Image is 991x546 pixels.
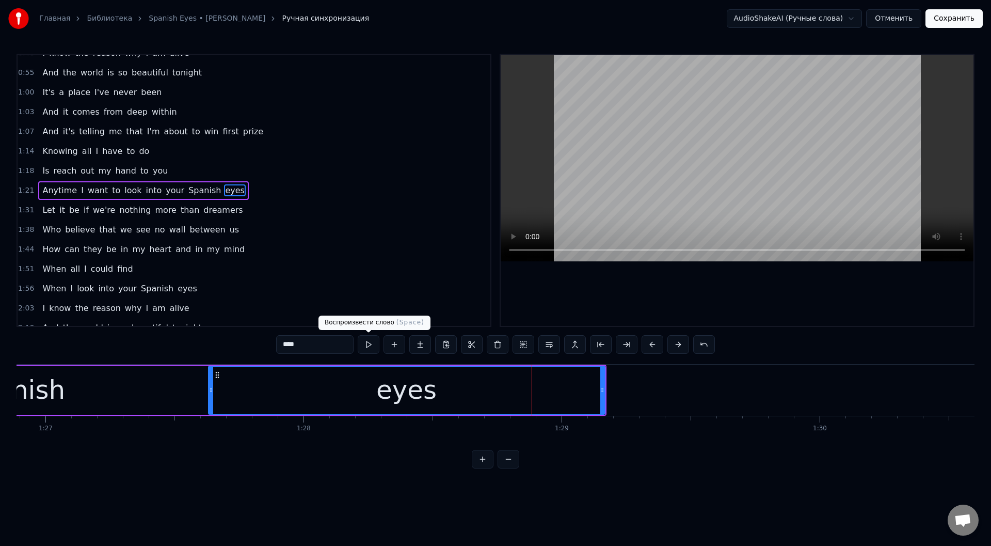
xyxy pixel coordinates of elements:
span: to [111,184,121,196]
span: and [174,243,192,255]
span: believe [64,224,96,236]
span: to [139,165,150,177]
span: look [123,184,142,196]
span: I've [93,86,110,98]
span: into [145,184,163,196]
span: 1:03 [18,107,34,117]
span: world [79,322,104,334]
button: Сохранить [925,9,983,28]
span: I [83,263,88,275]
span: 1:07 [18,127,34,137]
span: It's [41,86,56,98]
span: it [58,204,66,216]
span: to [125,145,136,157]
span: I'm [146,126,161,137]
span: 1:14 [18,146,34,157]
span: so [117,67,129,79]
span: beautiful [131,322,169,334]
span: How [41,243,61,255]
span: it [62,106,70,118]
span: win [203,126,220,137]
span: comes [71,106,100,118]
span: And [41,67,59,79]
nav: breadcrumb [39,13,369,24]
span: than [180,204,200,216]
span: world [79,67,104,79]
span: your [117,283,138,294]
span: my [98,165,113,177]
span: be [68,204,81,216]
span: the [74,302,89,314]
span: Knowing [41,145,78,157]
span: Is [41,165,50,177]
span: if [83,204,90,216]
span: ( Space ) [396,319,424,326]
span: I [80,184,85,196]
div: Воспроизвести слово [318,316,430,330]
button: Отменить [866,9,921,28]
span: about [163,126,189,137]
span: Spanish [187,184,222,196]
span: to [191,126,201,137]
span: 1:21 [18,185,34,196]
span: out [79,165,95,177]
span: in [120,243,130,255]
span: 1:38 [18,225,34,235]
span: your [165,184,185,196]
span: Anytime [41,184,78,196]
span: from [103,106,124,118]
span: 1:51 [18,264,34,274]
img: youka [8,8,29,29]
span: Who [41,224,62,236]
span: I [145,302,150,314]
span: been [140,86,163,98]
span: know [48,302,72,314]
span: why [124,302,143,314]
span: alive [169,302,190,314]
span: heart [149,243,173,255]
span: between [188,224,226,236]
span: into [97,283,115,294]
span: it's [62,126,76,137]
span: no [154,224,166,236]
span: telling [78,126,106,137]
span: reason [92,302,122,314]
span: that [98,224,117,236]
span: I [41,302,46,314]
div: 1:29 [555,425,569,433]
span: 1:56 [18,284,34,294]
span: reach [53,165,78,177]
span: my [206,243,221,255]
span: 1:31 [18,205,34,215]
span: me [108,126,123,137]
span: 2:03 [18,303,34,314]
a: Главная [39,13,70,24]
span: am [151,302,166,314]
span: beautiful [131,67,169,79]
span: a [58,86,65,98]
span: do [138,145,150,157]
span: place [67,86,91,98]
div: 1:27 [39,425,53,433]
span: I [94,145,99,157]
a: Открытый чат [948,505,979,536]
span: see [135,224,152,236]
span: When [41,283,67,294]
span: never [112,86,138,98]
span: find [116,263,134,275]
span: the [62,67,77,79]
span: And [41,106,59,118]
span: the [62,322,77,334]
span: dreamers [202,204,244,216]
span: 0:55 [18,68,34,78]
span: that [125,126,144,137]
span: within [151,106,178,118]
span: 1:18 [18,166,34,176]
span: more [154,204,178,216]
a: Библиотека [87,13,132,24]
span: is [106,67,115,79]
span: is [106,322,115,334]
span: they [83,243,103,255]
span: tonight [171,322,203,334]
div: eyes [376,371,437,410]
